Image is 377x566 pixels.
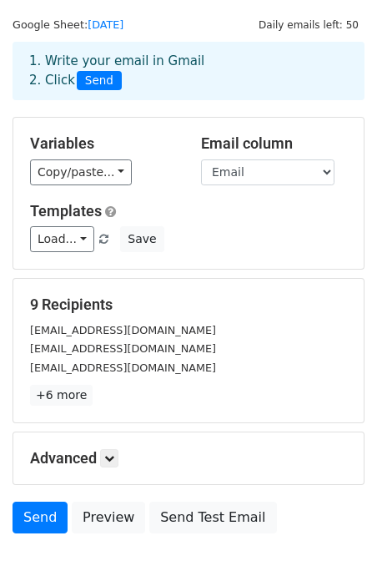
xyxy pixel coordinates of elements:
[30,449,347,467] h5: Advanced
[30,324,216,336] small: [EMAIL_ADDRESS][DOMAIN_NAME]
[72,502,145,533] a: Preview
[13,502,68,533] a: Send
[30,202,102,220] a: Templates
[77,71,122,91] span: Send
[30,296,347,314] h5: 9 Recipients
[30,385,93,406] a: +6 more
[30,159,132,185] a: Copy/paste...
[30,342,216,355] small: [EMAIL_ADDRESS][DOMAIN_NAME]
[253,16,364,34] span: Daily emails left: 50
[30,226,94,252] a: Load...
[17,52,360,90] div: 1. Write your email in Gmail 2. Click
[253,18,364,31] a: Daily emails left: 50
[13,18,123,31] small: Google Sheet:
[30,361,216,374] small: [EMAIL_ADDRESS][DOMAIN_NAME]
[30,134,176,153] h5: Variables
[294,486,377,566] iframe: Chat Widget
[201,134,347,153] h5: Email column
[88,18,123,31] a: [DATE]
[120,226,163,252] button: Save
[149,502,276,533] a: Send Test Email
